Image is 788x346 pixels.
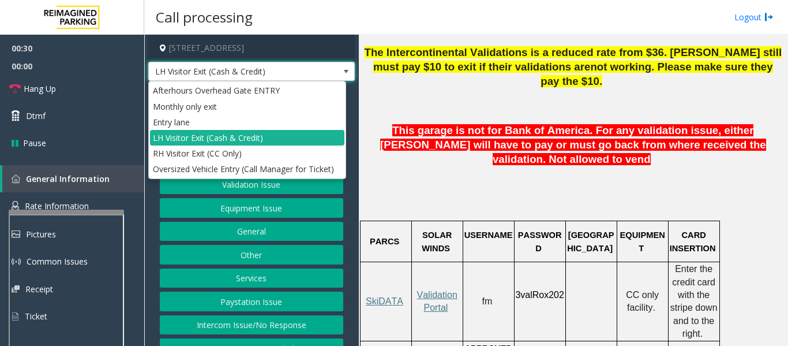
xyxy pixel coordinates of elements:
[567,230,614,252] span: [GEOGRAPHIC_DATA]
[160,245,343,265] button: Other
[12,201,19,211] img: 'icon'
[149,62,313,81] span: LH Visitor Exit (Cash & Credit)
[160,198,343,218] button: Equipment Issue
[25,200,89,211] span: Rate Information
[541,61,772,87] span: not working. Please make sure they pay the $10.
[160,315,343,335] button: Intercom Issue/No Response
[734,11,774,23] a: Logout
[150,161,344,177] li: Oversized Vehicle Entry (Call Manager for Ticket)
[370,237,399,246] span: PARCS
[26,173,110,184] span: General Information
[518,230,562,252] span: PASSWORD
[150,3,258,31] h3: Call processing
[417,291,457,312] a: Validation Portal
[148,35,355,62] h4: [STREET_ADDRESS]
[620,230,665,252] span: EQUIPMENT
[24,83,56,95] span: Hang Up
[515,290,564,300] span: 3valRox202
[150,99,344,114] li: Monthly only exit
[150,130,344,146] li: LH Visitor Exit (Cash & Credit)
[150,146,344,161] li: RH Visitor Exit (CC Only)
[160,175,343,195] button: Validation Issue
[23,137,46,149] span: Pause
[464,230,513,240] span: USERNAME
[422,230,452,252] span: SOLAR WINDS
[150,83,344,98] li: Afterhours Overhead Gate ENTRY
[380,124,766,165] span: This garage is not for Bank of America. For any validation issue, either [PERSON_NAME] will have ...
[2,165,144,192] a: General Information
[626,290,659,312] span: CC only facility.
[160,222,343,241] button: General
[12,174,20,183] img: 'icon'
[160,269,343,288] button: Services
[365,46,782,73] span: The Intercontinental Validations is a reduced rate from $36. [PERSON_NAME] still must pay $10 to ...
[26,110,46,122] span: Dtmf
[670,230,716,252] span: CARD INSERTION
[366,297,403,306] a: SkiDATA
[670,264,718,338] span: Enter the credit card with the stripe down and to the right.
[764,11,774,23] img: logout
[482,296,493,307] span: fm
[366,296,403,306] span: SkiDATA
[160,292,343,311] button: Paystation Issue
[150,114,344,130] li: Entry lane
